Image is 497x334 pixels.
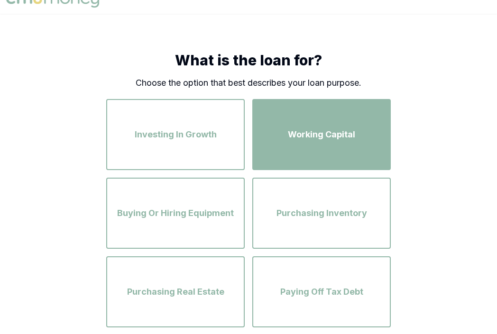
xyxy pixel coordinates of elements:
button: Working Capital [252,99,391,170]
h1: What is the loan for? [106,52,391,69]
span: Buying Or Hiring Equipment [117,207,234,220]
span: Working Capital [288,128,355,141]
span: Investing In Growth [135,128,217,141]
span: Purchasing Inventory [276,207,367,220]
button: Purchasing Inventory [252,178,391,249]
p: Choose the option that best describes your loan purpose. [106,76,391,90]
span: Purchasing Real Estate [127,285,224,298]
button: Paying Off Tax Debt [252,256,391,327]
button: Buying Or Hiring Equipment [106,178,245,249]
span: Paying Off Tax Debt [280,285,363,298]
button: Investing In Growth [106,99,245,170]
button: Purchasing Real Estate [106,256,245,327]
